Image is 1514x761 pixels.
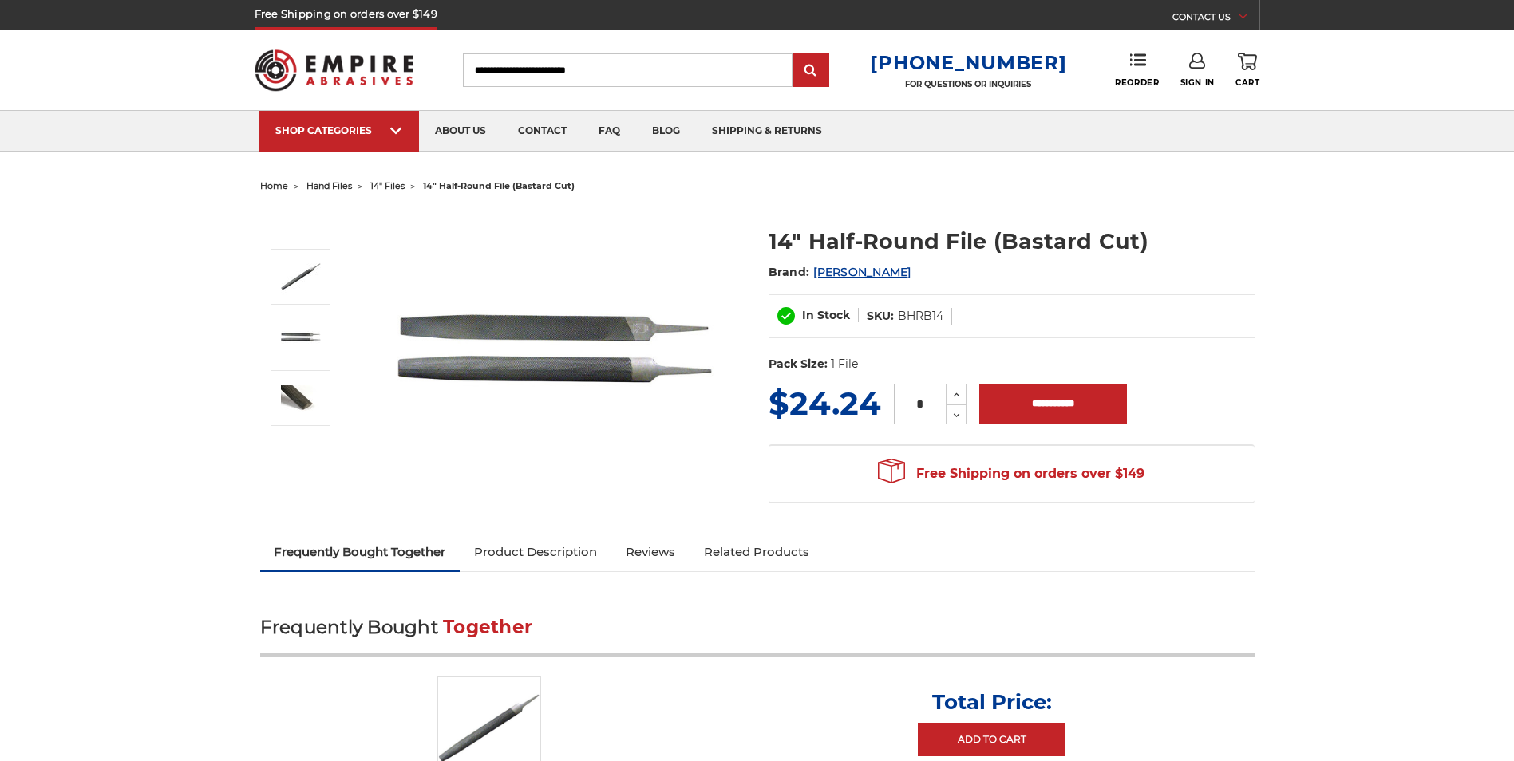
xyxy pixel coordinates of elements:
img: 14" Half round bastard file [397,249,716,461]
a: hand files [306,180,352,191]
span: Brand: [769,265,810,279]
img: Empire Abrasives [255,39,414,101]
a: home [260,180,288,191]
span: Frequently Bought [260,616,438,638]
a: CONTACT US [1172,8,1259,30]
p: FOR QUESTIONS OR INQUIRIES [870,79,1066,89]
a: [PERSON_NAME] [813,265,911,279]
a: faq [583,111,636,152]
a: 14" files [370,180,405,191]
h1: 14" Half-Round File (Bastard Cut) [769,226,1255,257]
a: blog [636,111,696,152]
span: Together [443,616,532,638]
dd: BHRB14 [898,308,943,325]
a: Reviews [611,534,690,570]
a: Related Products [690,534,824,570]
a: Cart [1235,53,1259,88]
img: 14 inch two sided half round bastard file [281,325,321,351]
dd: 1 File [831,356,858,373]
dt: SKU: [867,308,894,325]
a: contact [502,111,583,152]
span: Free Shipping on orders over $149 [878,458,1144,490]
a: [PHONE_NUMBER] [870,51,1066,74]
span: $24.24 [769,384,881,423]
img: bastard file coarse teeth [281,385,321,412]
span: Reorder [1115,77,1159,88]
a: Frequently Bought Together [260,534,461,570]
dt: Pack Size: [769,356,828,373]
a: Add to Cart [918,723,1065,756]
input: Submit [795,55,827,87]
span: 14" half-round file (bastard cut) [423,180,575,191]
span: In Stock [802,308,850,322]
a: shipping & returns [696,111,838,152]
p: Total Price: [932,689,1052,715]
a: about us [419,111,502,152]
span: Cart [1235,77,1259,88]
img: 14" Half round bastard file [281,257,321,297]
a: Product Description [460,534,611,570]
a: Reorder [1115,53,1159,87]
div: SHOP CATEGORIES [275,124,403,136]
span: Sign In [1180,77,1215,88]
